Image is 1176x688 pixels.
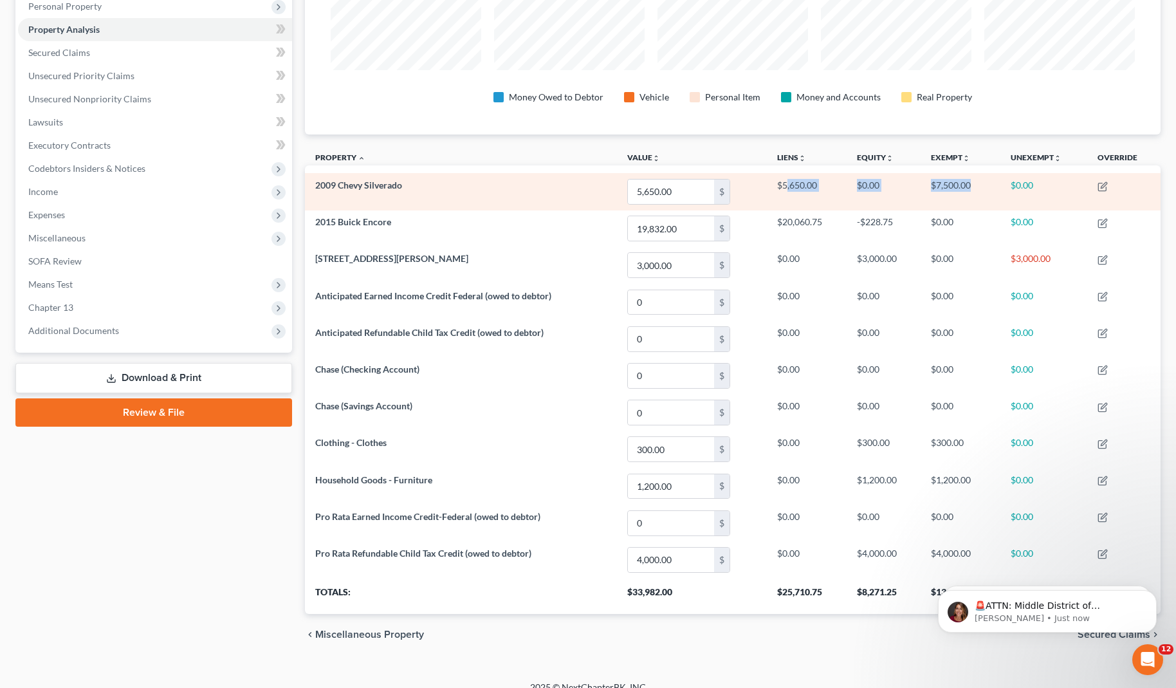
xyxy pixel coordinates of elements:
[315,216,391,227] span: 2015 Buick Encore
[1000,541,1087,578] td: $0.00
[921,357,1000,394] td: $0.00
[18,111,292,134] a: Lawsuits
[28,93,151,104] span: Unsecured Nonpriority Claims
[777,153,806,162] a: Liensunfold_more
[767,357,847,394] td: $0.00
[315,511,540,522] span: Pro Rata Earned Income Credit-Federal (owed to debtor)
[714,180,730,204] div: $
[1000,210,1087,247] td: $0.00
[714,364,730,388] div: $
[18,64,292,88] a: Unsecured Priority Claims
[315,437,387,448] span: Clothing - Clothes
[921,394,1000,431] td: $0.00
[921,210,1000,247] td: $0.00
[847,394,920,431] td: $0.00
[1000,357,1087,394] td: $0.00
[315,629,424,640] span: Miscellaneous Property
[767,210,847,247] td: $20,060.75
[315,364,419,375] span: Chase (Checking Account)
[714,474,730,499] div: $
[847,505,920,541] td: $0.00
[509,91,603,104] div: Money Owed to Debtor
[18,41,292,64] a: Secured Claims
[15,363,292,393] a: Download & Print
[847,431,920,468] td: $300.00
[28,302,73,313] span: Chapter 13
[1000,505,1087,541] td: $0.00
[28,47,90,58] span: Secured Claims
[847,173,920,210] td: $0.00
[1000,284,1087,321] td: $0.00
[921,247,1000,284] td: $0.00
[714,400,730,425] div: $
[767,247,847,284] td: $0.00
[921,284,1000,321] td: $0.00
[714,216,730,241] div: $
[628,364,714,388] input: 0.00
[28,279,73,290] span: Means Test
[921,505,1000,541] td: $0.00
[767,541,847,578] td: $0.00
[315,153,365,162] a: Property expand_less
[847,578,920,614] th: $8,271.25
[767,468,847,505] td: $0.00
[767,173,847,210] td: $5,650.00
[28,232,86,243] span: Miscellaneous
[28,163,145,174] span: Codebtors Insiders & Notices
[628,548,714,572] input: 0.00
[847,247,920,284] td: $3,000.00
[1000,321,1087,357] td: $0.00
[921,468,1000,505] td: $1,200.00
[931,153,970,162] a: Exemptunfold_more
[628,216,714,241] input: 0.00
[639,91,669,104] div: Vehicle
[627,153,660,162] a: Valueunfold_more
[714,548,730,572] div: $
[1000,468,1087,505] td: $0.00
[315,327,544,338] span: Anticipated Refundable Child Tax Credit (owed to debtor)
[921,541,1000,578] td: $4,000.00
[857,153,894,162] a: Equityunfold_more
[1087,145,1161,174] th: Override
[28,209,65,220] span: Expenses
[1159,644,1173,655] span: 12
[315,253,468,264] span: [STREET_ADDRESS][PERSON_NAME]
[18,18,292,41] a: Property Analysis
[921,173,1000,210] td: $7,500.00
[767,578,847,614] th: $25,710.75
[18,250,292,273] a: SOFA Review
[18,134,292,157] a: Executory Contracts
[28,24,100,35] span: Property Analysis
[628,437,714,461] input: 0.00
[18,88,292,111] a: Unsecured Nonpriority Claims
[962,154,970,162] i: unfold_more
[767,321,847,357] td: $0.00
[358,154,365,162] i: expand_less
[796,91,881,104] div: Money and Accounts
[798,154,806,162] i: unfold_more
[617,578,767,614] th: $33,982.00
[628,327,714,351] input: 0.00
[305,629,424,640] button: chevron_left Miscellaneous Property
[1054,154,1061,162] i: unfold_more
[847,357,920,394] td: $0.00
[315,290,551,301] span: Anticipated Earned Income Credit Federal (owed to debtor)
[305,629,315,640] i: chevron_left
[628,180,714,204] input: 0.00
[1000,173,1087,210] td: $0.00
[921,321,1000,357] td: $0.00
[628,474,714,499] input: 0.00
[847,541,920,578] td: $4,000.00
[628,253,714,277] input: 0.00
[1000,394,1087,431] td: $0.00
[28,256,82,266] span: SOFA Review
[28,325,119,336] span: Additional Documents
[714,253,730,277] div: $
[847,210,920,247] td: -$228.75
[1000,431,1087,468] td: $0.00
[847,284,920,321] td: $0.00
